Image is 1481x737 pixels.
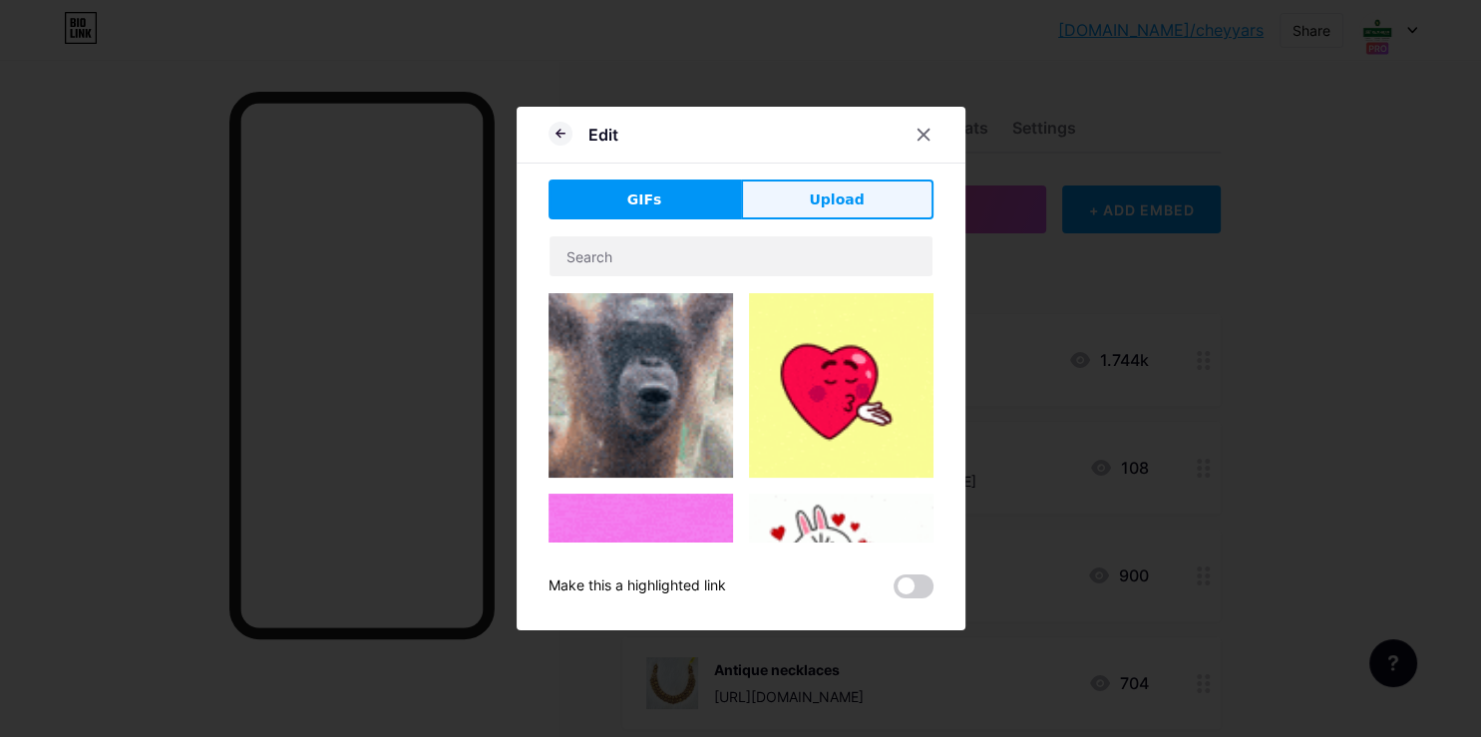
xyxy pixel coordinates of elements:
[809,189,864,210] span: Upload
[588,123,618,147] div: Edit
[741,180,933,219] button: Upload
[549,293,733,478] img: Gihpy
[749,494,933,652] img: Gihpy
[550,236,932,276] input: Search
[627,189,662,210] span: GIFs
[549,494,733,674] img: Gihpy
[549,180,741,219] button: GIFs
[549,574,726,598] div: Make this a highlighted link
[749,293,933,478] img: Gihpy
